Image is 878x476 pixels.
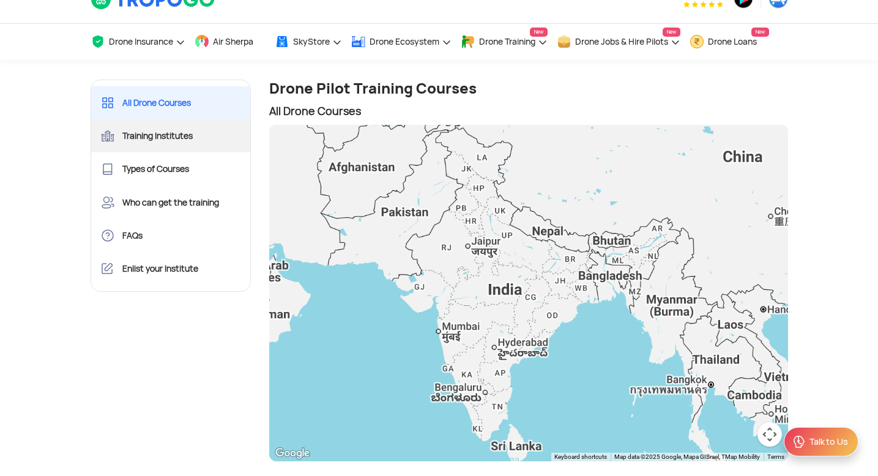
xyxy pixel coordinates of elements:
a: Who can get the training [91,186,251,219]
a: Air Sherpa [195,24,266,60]
img: Google [272,445,313,461]
a: Open this area in Google Maps (opens a new window) [272,445,313,461]
span: Map data ©2025 Google, Mapa GISrael, TMap Mobility [614,453,760,460]
span: Drone Ecosystem [370,37,439,46]
span: New [751,28,769,37]
div: Talk to Us [809,436,848,448]
button: Map camera controls [757,422,782,447]
span: Drone Jobs & Hire Pilots [575,37,668,46]
img: ic_Support.svg [792,434,806,449]
a: Types of Courses [91,152,251,185]
span: New [530,28,548,37]
a: Drone Jobs & Hire PilotsNew [557,24,680,60]
span: Drone Loans [708,37,757,46]
a: SkyStore [275,24,342,60]
a: Drone Insurance [91,24,185,60]
span: Drone Insurance [109,37,173,46]
a: All Drone Courses [91,86,251,119]
a: FAQs [91,219,251,252]
h2: All Drone Courses [269,102,788,120]
a: Drone Ecosystem [351,24,452,60]
img: App Raking [683,1,723,7]
a: Drone TrainingNew [461,24,548,60]
h1: Drone Pilot Training Courses [269,80,788,97]
a: Terms [767,453,784,460]
a: Training Institutes [91,119,251,152]
a: Enlist your Institute [91,252,251,285]
span: New [663,28,680,37]
span: Drone Training [479,37,535,46]
a: Drone LoansNew [690,24,769,60]
span: Air Sherpa [213,37,253,46]
button: Keyboard shortcuts [554,453,607,461]
span: SkyStore [293,37,330,46]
